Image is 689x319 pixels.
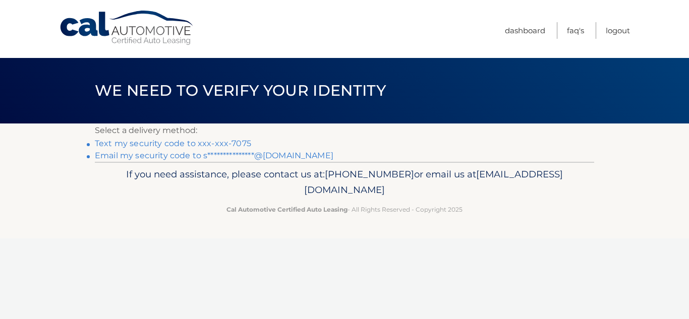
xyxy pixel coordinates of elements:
a: Dashboard [505,22,545,39]
a: FAQ's [567,22,584,39]
a: Logout [606,22,630,39]
strong: Cal Automotive Certified Auto Leasing [226,206,348,213]
p: - All Rights Reserved - Copyright 2025 [101,204,588,215]
a: Cal Automotive [59,10,195,46]
span: We need to verify your identity [95,81,386,100]
p: Select a delivery method: [95,123,594,138]
span: [PHONE_NUMBER] [325,168,414,180]
a: Text my security code to xxx-xxx-7075 [95,139,251,148]
p: If you need assistance, please contact us at: or email us at [101,166,588,199]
